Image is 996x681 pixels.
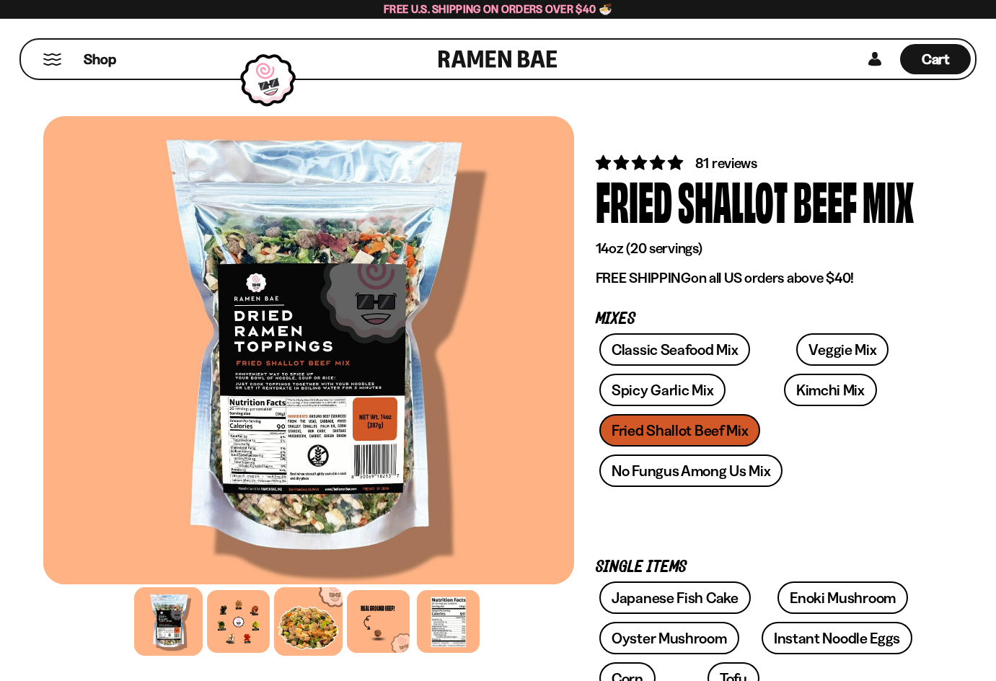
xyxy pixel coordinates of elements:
[84,44,116,74] a: Shop
[796,333,889,366] a: Veggie Mix
[596,240,931,258] p: 14oz (20 servings)
[596,173,672,227] div: Fried
[596,269,691,286] strong: FREE SHIPPING
[596,312,931,326] p: Mixes
[762,622,912,654] a: Instant Noodle Eggs
[596,561,931,574] p: Single Items
[793,173,857,227] div: Beef
[43,53,62,66] button: Mobile Menu Trigger
[900,40,971,79] div: Cart
[84,50,116,69] span: Shop
[863,173,914,227] div: Mix
[384,2,612,16] span: Free U.S. Shipping on Orders over $40 🍜
[599,581,751,614] a: Japanese Fish Cake
[777,581,908,614] a: Enoki Mushroom
[596,269,931,287] p: on all US orders above $40!
[599,454,783,487] a: No Fungus Among Us Mix
[599,333,750,366] a: Classic Seafood Mix
[695,154,757,172] span: 81 reviews
[596,154,686,172] span: 4.83 stars
[599,622,739,654] a: Oyster Mushroom
[784,374,877,406] a: Kimchi Mix
[922,50,950,68] span: Cart
[678,173,788,227] div: Shallot
[599,374,726,406] a: Spicy Garlic Mix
